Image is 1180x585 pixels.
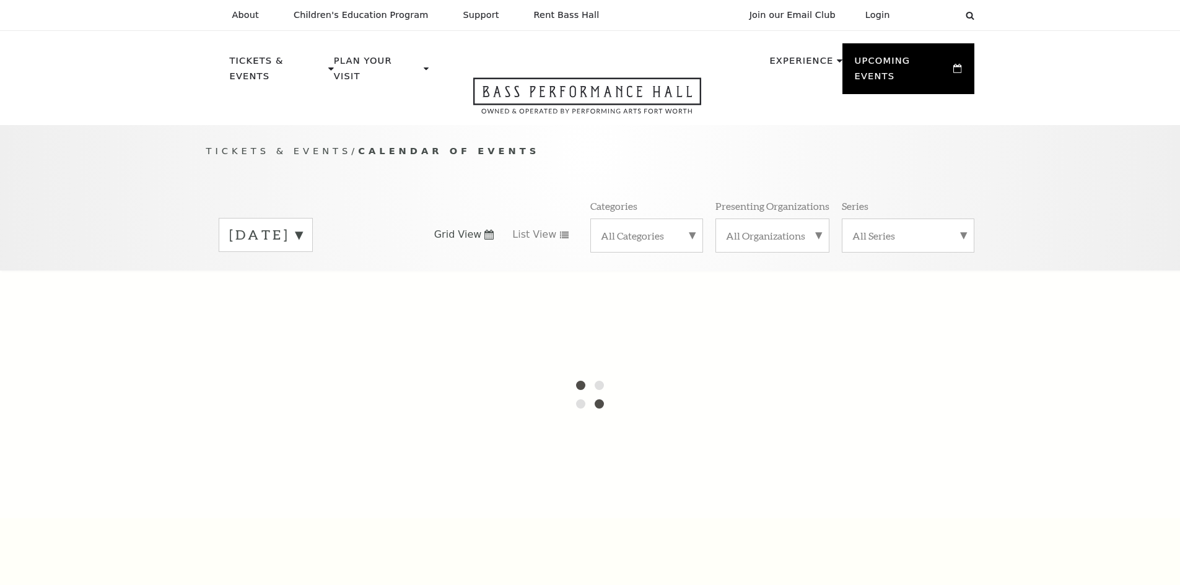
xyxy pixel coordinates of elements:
[534,10,600,20] p: Rent Bass Hall
[294,10,429,20] p: Children's Education Program
[512,228,556,241] span: List View
[229,225,302,245] label: [DATE]
[769,53,833,76] p: Experience
[601,229,693,242] label: All Categories
[206,145,352,156] span: Tickets & Events
[852,229,964,242] label: All Series
[590,199,637,212] p: Categories
[206,144,974,159] p: /
[434,228,482,241] span: Grid View
[715,199,829,212] p: Presenting Organizations
[910,9,954,21] select: Select:
[232,10,259,20] p: About
[855,53,951,91] p: Upcoming Events
[726,229,819,242] label: All Organizations
[842,199,868,212] p: Series
[463,10,499,20] p: Support
[230,53,326,91] p: Tickets & Events
[358,145,540,156] span: Calendar of Events
[334,53,421,91] p: Plan Your Visit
